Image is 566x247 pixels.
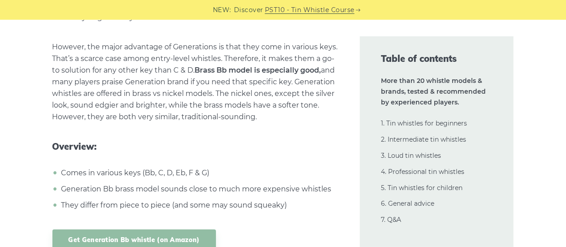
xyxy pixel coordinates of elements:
[52,141,338,152] span: Overview:
[195,66,321,74] strong: Brass Bb model is especially good,
[381,77,486,106] strong: More than 20 whistle models & brands, tested & recommended by experienced players.
[213,5,231,15] span: NEW:
[381,152,441,160] a: 3. Loud tin whistles
[59,167,338,179] li: Comes in various keys (Bb, C, D, Eb, F & G)
[381,135,467,143] a: 2. Intermediate tin whistles
[59,199,338,211] li: They differ from piece to piece (and some may sound squeaky)
[52,41,338,123] p: However, the major advantage of Generations is that they come in various keys. That’s a scarce ca...
[234,5,264,15] span: Discover
[381,119,467,127] a: 1. Tin whistles for beginners
[265,5,354,15] a: PST10 - Tin Whistle Course
[381,216,402,224] a: 7. Q&A
[381,184,463,192] a: 5. Tin whistles for children
[381,199,435,208] a: 6. General advice
[381,168,465,176] a: 4. Professional tin whistles
[59,183,338,195] li: Generation Bb brass model sounds close to much more expensive whistles
[381,52,493,65] span: Table of contents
